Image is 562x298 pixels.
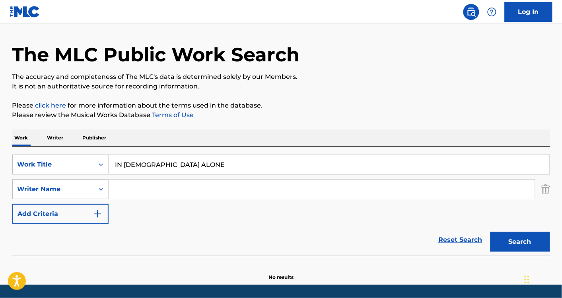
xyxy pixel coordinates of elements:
a: Terms of Use [151,111,194,119]
a: Reset Search [435,231,486,249]
p: The accuracy and completeness of The MLC's data is determined solely by our Members. [12,72,550,82]
img: help [487,7,497,17]
div: Work Title [18,160,89,169]
div: Drag [525,268,529,292]
p: Please review the Musical Works Database [12,110,550,120]
p: Work [12,129,31,146]
img: 9d2ae6d4665cec9f34b9.svg [93,209,102,219]
p: No results [268,264,294,281]
form: Search Form [12,155,550,256]
img: MLC Logo [10,6,40,18]
div: Writer Name [18,184,89,194]
h1: The MLC Public Work Search [12,43,300,67]
p: Writer [45,129,66,146]
p: Please for more information about the terms used in the database. [12,101,550,110]
img: search [467,7,476,17]
div: Help [484,4,500,20]
img: Delete Criterion [541,179,550,199]
a: click here [35,102,66,109]
a: Log In [505,2,552,22]
iframe: Chat Widget [522,260,562,298]
p: It is not an authoritative source for recording information. [12,82,550,91]
button: Search [490,232,550,252]
button: Add Criteria [12,204,109,224]
a: Public Search [463,4,479,20]
p: Publisher [80,129,109,146]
